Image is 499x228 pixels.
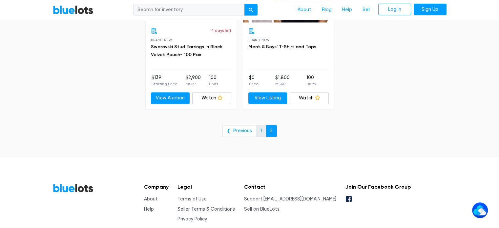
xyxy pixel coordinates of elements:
a: Sign Up [414,4,447,15]
p: MSRP [186,81,201,87]
a: Watch [290,92,329,104]
li: $0 [249,74,259,87]
p: MSRP [275,81,290,87]
a: Sell on BlueLots [244,206,280,212]
span: Brand New [248,38,270,42]
a: Help [337,4,357,16]
p: Units [209,81,218,87]
a: View Auction [151,92,190,104]
li: $1,800 [275,74,290,87]
a: 2 [266,125,277,137]
input: Search for inventory [133,4,245,16]
li: 100 [306,74,316,87]
a: Privacy Policy [177,216,207,222]
a: Blog [317,4,337,16]
a: Watch [192,92,231,104]
a: Men's & Boys' T-Shirt and Tops [248,44,316,50]
p: Units [306,81,316,87]
h5: Contact [244,184,336,190]
span: Brand New [151,38,172,42]
a: About [292,4,317,16]
a: BlueLots [53,5,94,14]
a: [EMAIL_ADDRESS][DOMAIN_NAME] [263,196,336,202]
li: 100 [209,74,218,87]
h5: Legal [177,184,235,190]
a: Help [144,206,154,212]
a: View Listing [248,92,287,104]
a: Terms of Use [177,196,207,202]
a: Swarovski Stud Earrings In Black Velvet Pouch- 100 Pair [151,44,222,57]
a: ❮ Previous [222,125,256,137]
li: $2,900 [186,74,201,87]
p: Starting Price [152,81,177,87]
a: Sell [357,4,376,16]
p: Price [249,81,259,87]
a: About [144,196,158,202]
a: Log In [378,4,411,15]
a: BlueLots [53,183,94,193]
a: 1 [256,125,266,137]
h5: Join Our Facebook Group [345,184,411,190]
h5: Company [144,184,169,190]
li: Support: [244,196,336,203]
li: $139 [152,74,177,87]
a: Seller Terms & Conditions [177,206,235,212]
p: 4 days left [211,28,231,33]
